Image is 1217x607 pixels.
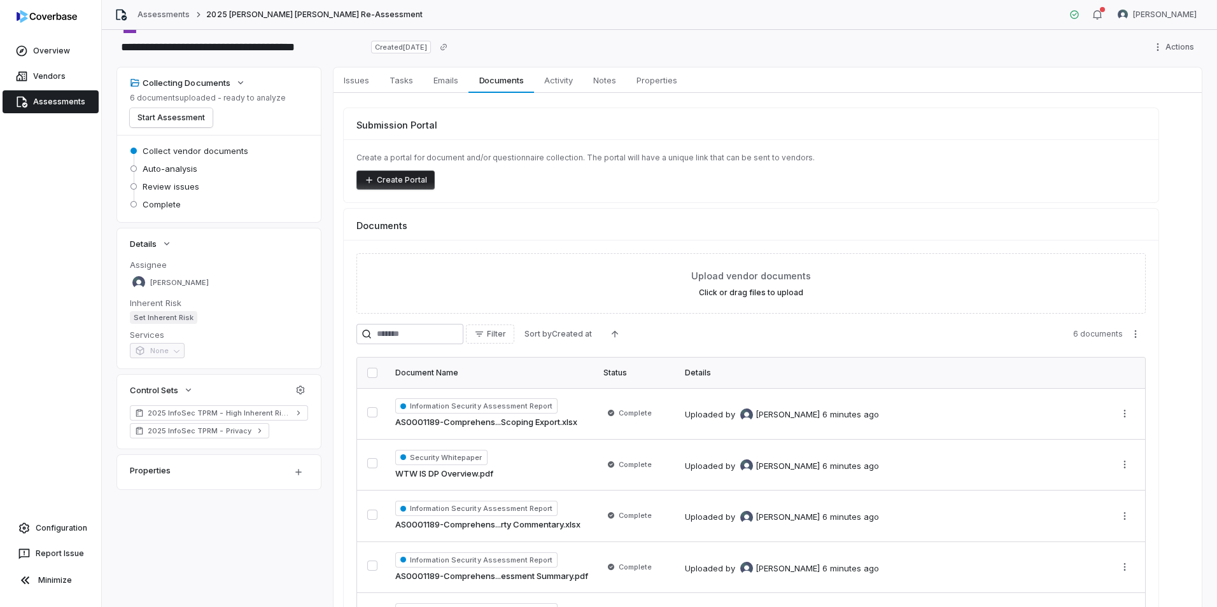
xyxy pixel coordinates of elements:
div: Collecting Documents [130,77,230,88]
div: by [726,511,820,524]
span: Documents [356,219,407,232]
span: [PERSON_NAME] [150,278,209,288]
button: Collecting Documents [126,71,250,94]
span: Complete [143,199,181,210]
span: Information Security Assessment Report [395,398,558,414]
button: Sort byCreated at [517,324,600,344]
a: Vendors [3,65,99,88]
div: 6 minutes ago [822,562,879,575]
a: Assessments [3,90,99,113]
div: Status [603,368,670,378]
button: Create Portal [356,171,435,190]
a: Overview [3,39,99,62]
img: Isaac Mousel avatar [740,511,753,524]
button: Akshar Thakkar avatar[PERSON_NAME] [1110,5,1204,24]
a: AS0001189-Comprehens...essment Summary.pdf [395,570,588,583]
span: Submission Portal [356,118,437,132]
span: [PERSON_NAME] [756,562,820,575]
span: Notes [588,72,621,88]
img: Isaac Mousel avatar [132,276,145,289]
span: Issues [339,72,374,88]
button: Filter [466,324,514,344]
div: 6 minutes ago [822,511,879,524]
a: 2025 InfoSec TPRM - Privacy [130,423,269,438]
dt: Inherent Risk [130,297,308,309]
span: 2025 [PERSON_NAME] [PERSON_NAME] Re-Assessment [206,10,423,20]
div: Uploaded [685,408,879,421]
span: 2025 InfoSec TPRM - High Inherent Risk (TruSight Supported) [148,408,290,418]
p: Create a portal for document and/or questionnaire collection. The portal will have a unique link ... [356,153,1146,163]
a: 2025 InfoSec TPRM - High Inherent Risk (TruSight Supported) [130,405,308,421]
button: More actions [1115,455,1135,474]
div: by [726,408,820,421]
span: [PERSON_NAME] [756,460,820,473]
dt: Assignee [130,259,308,270]
img: Isaac Mousel avatar [740,408,753,421]
span: Control Sets [130,384,178,396]
span: Complete [619,510,652,520]
img: Akshar Thakkar avatar [1118,10,1128,20]
span: Auto-analysis [143,163,197,174]
label: Click or drag files to upload [699,288,803,298]
button: Ascending [602,324,628,344]
div: Document Name [395,368,588,378]
button: More actions [1115,506,1135,526]
span: Review issues [143,181,199,192]
button: Actions [1149,38,1202,57]
button: Start Assessment [130,108,213,127]
a: AS0001189-Comprehens...Scoping Export.xlsx [395,416,577,429]
span: Properties [631,72,682,88]
span: [PERSON_NAME] [756,408,820,421]
span: Documents [474,72,529,88]
a: Assessments [137,10,190,20]
span: Emails [428,72,463,88]
span: [PERSON_NAME] [1133,10,1197,20]
button: More actions [1125,324,1146,344]
span: [PERSON_NAME] [756,511,820,524]
span: Activity [539,72,578,88]
button: Report Issue [5,542,96,565]
p: 6 documents uploaded - ready to analyze [130,93,286,103]
img: Isaac Mousel avatar [740,562,753,575]
a: Configuration [5,517,96,540]
button: Copy link [432,36,455,59]
a: WTW IS DP Overview.pdf [395,468,493,480]
span: Set Inherent Risk [130,311,197,324]
span: Information Security Assessment Report [395,552,558,568]
div: 6 minutes ago [822,460,879,473]
button: More actions [1115,404,1135,423]
span: Collect vendor documents [143,145,248,157]
a: AS0001189-Comprehens...rty Commentary.xlsx [395,519,580,531]
span: Complete [619,459,652,470]
div: by [726,459,820,472]
button: Details [126,232,176,255]
span: Security Whitepaper [395,450,488,465]
div: 6 minutes ago [822,408,879,421]
span: Filter [487,329,506,339]
span: Tasks [384,72,418,88]
div: Details [685,368,1099,378]
div: Uploaded [685,459,879,472]
img: Isaac Mousel avatar [740,459,753,472]
button: Control Sets [126,379,197,401]
button: Minimize [5,568,96,593]
div: Uploaded [685,562,879,575]
img: logo-D7KZi-bG.svg [17,10,77,23]
svg: Ascending [610,329,620,339]
span: Created [DATE] [371,41,431,53]
span: Information Security Assessment Report [395,501,558,516]
div: Uploaded [685,511,879,524]
div: by [726,562,820,575]
dt: Services [130,329,308,340]
button: More actions [1115,557,1135,576]
span: 6 documents [1073,329,1123,339]
span: Upload vendor documents [691,269,811,283]
span: Complete [619,562,652,572]
span: Details [130,238,157,249]
span: Complete [619,408,652,418]
span: 2025 InfoSec TPRM - Privacy [148,426,251,436]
